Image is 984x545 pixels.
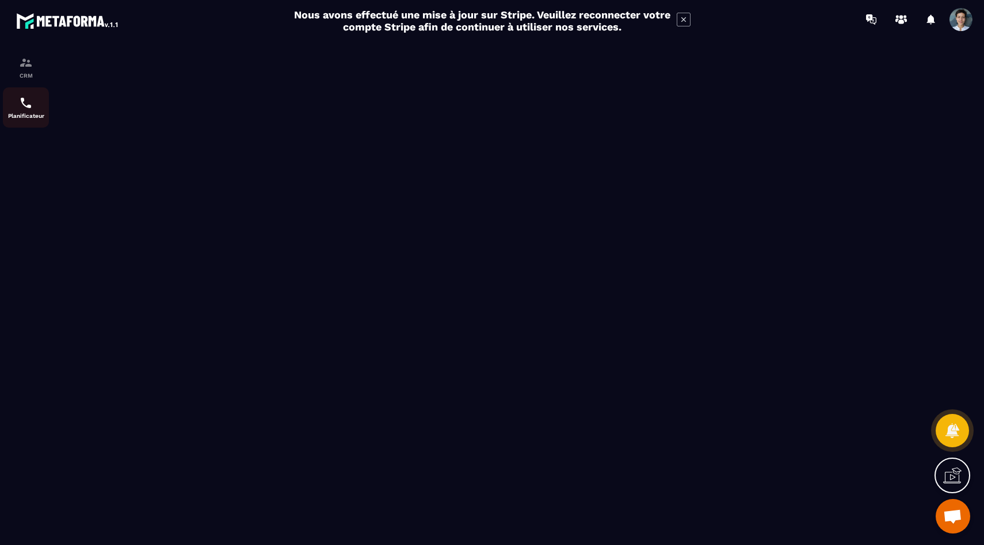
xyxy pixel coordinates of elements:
[3,87,49,128] a: schedulerschedulerPlanificateur
[3,47,49,87] a: formationformationCRM
[16,10,120,31] img: logo
[936,499,970,534] a: Ouvrir le chat
[19,96,33,110] img: scheduler
[3,113,49,119] p: Planificateur
[19,56,33,70] img: formation
[3,72,49,79] p: CRM
[293,9,671,33] h2: Nous avons effectué une mise à jour sur Stripe. Veuillez reconnecter votre compte Stripe afin de ...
